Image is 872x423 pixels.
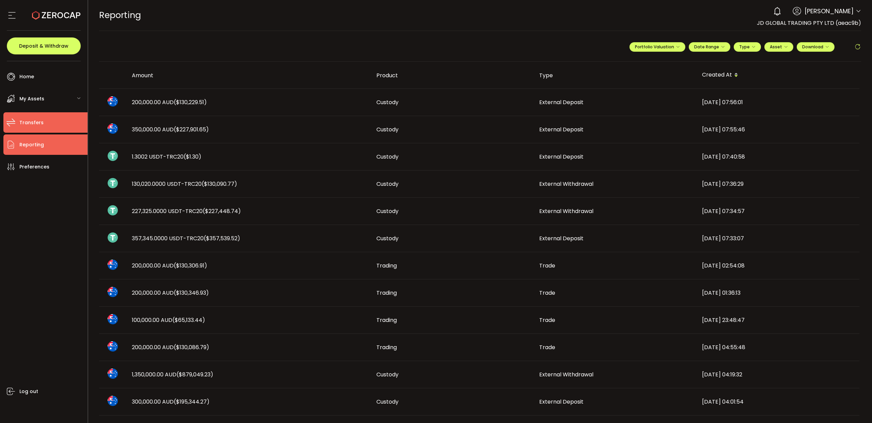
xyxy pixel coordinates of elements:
span: Asset [770,44,782,50]
span: JD GLOBAL TRADING PTY LTD (aeac9b) [757,19,861,27]
button: Asset [764,42,793,52]
span: Log out [19,387,38,396]
div: 聊天小组件 [791,349,872,423]
span: Home [19,72,34,82]
button: Download [797,42,835,52]
span: [PERSON_NAME] [805,6,854,16]
span: Preferences [19,162,49,172]
span: Type [739,44,756,50]
button: Date Range [689,42,730,52]
span: Date Range [694,44,725,50]
span: Reporting [19,140,44,150]
span: Deposit & Withdraw [19,44,68,48]
button: Deposit & Withdraw [7,37,81,54]
span: Transfers [19,118,44,128]
iframe: Chat Widget [791,349,872,423]
button: Portfolio Valuation [629,42,685,52]
span: My Assets [19,94,44,104]
span: Download [802,44,829,50]
span: Portfolio Valuation [635,44,680,50]
span: Reporting [99,9,141,21]
button: Type [734,42,761,52]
